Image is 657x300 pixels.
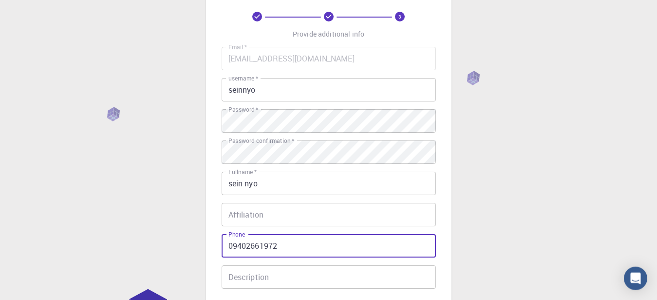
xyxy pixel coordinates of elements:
[228,230,245,239] label: Phone
[228,105,258,114] label: Password
[398,13,401,20] text: 3
[228,43,247,51] label: Email
[624,267,647,290] div: Open Intercom Messenger
[228,168,257,176] label: Fullname
[228,137,294,145] label: Password confirmation
[228,74,258,82] label: username
[293,29,364,39] p: Provide additional info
